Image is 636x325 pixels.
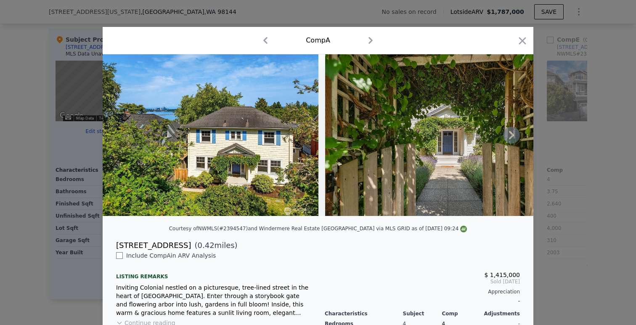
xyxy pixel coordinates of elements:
[484,272,520,278] span: $ 1,415,000
[116,266,311,280] div: Listing remarks
[460,226,467,232] img: NWMLS Logo
[442,310,481,317] div: Comp
[116,240,191,251] div: [STREET_ADDRESS]
[403,310,442,317] div: Subject
[325,310,403,317] div: Characteristics
[191,240,237,251] span: ( miles)
[198,241,215,250] span: 0.42
[325,278,520,285] span: Sold [DATE]
[325,288,520,295] div: Appreciation
[306,35,330,45] div: Comp A
[116,283,311,317] div: Inviting Colonial nestled on a picturesque, tree-lined street in the heart of [GEOGRAPHIC_DATA]. ...
[169,226,467,232] div: Courtesy of NWMLS (#2394547) and Windermere Real Estate [GEOGRAPHIC_DATA] via MLS GRID as of [DAT...
[103,54,318,216] img: Property Img
[325,54,567,216] img: Property Img
[123,252,219,259] span: Include Comp A in ARV Analysis
[325,295,520,307] div: -
[481,310,520,317] div: Adjustments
